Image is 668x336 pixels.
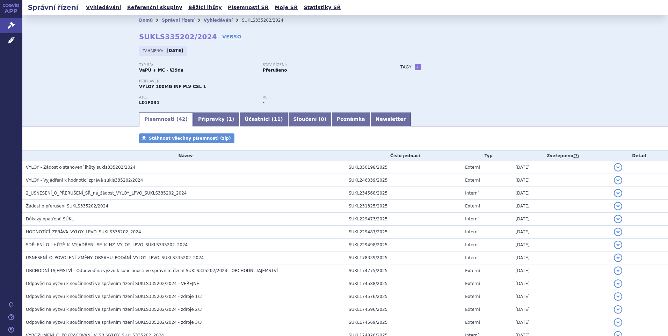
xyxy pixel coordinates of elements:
span: HODNOTÍCÍ_ZPRÁVA_VYLOY_LPVO_SUKLS335202_2024 [26,229,141,234]
span: Žádost o přerušení SUKLS335202/2024 [26,204,108,209]
a: Sloučení (0) [288,112,332,126]
td: [DATE] [512,226,610,239]
span: Důkazy opatřené SÚKL [26,217,74,221]
span: VYLOY - Vyjádření k hodnotící zprávě sukls335202/2024 [26,178,143,183]
p: ATC: [139,95,256,100]
a: Statistiky SŘ [302,3,343,12]
td: [DATE] [512,161,610,174]
td: SUKL246039/2025 [345,174,462,187]
button: detail [614,189,622,197]
span: Stáhnout všechny písemnosti (zip) [149,136,231,141]
abbr: (?) [573,154,579,159]
span: Interní [465,229,479,234]
span: SDĚLENÍ_O_LHŮTĚ_K_VYJÁDŘENÍ_SE_K_HZ_VYLOY_LPVO_SUKLS335202_2024 [26,242,188,247]
a: Vyhledávání [84,3,123,12]
a: Stáhnout všechny písemnosti (zip) [139,133,234,143]
button: detail [614,228,622,236]
span: 42 [179,116,185,122]
span: Externí [465,320,480,325]
span: 0 [321,116,324,122]
a: Vyhledávání [204,18,233,23]
span: USNESENÍ_O_POVOLENÍ_ZMĚNY_OBSAHU_PODÁNÍ_VYLOY_LPVO_SUKLS335202_2024 [26,255,204,260]
span: Externí [465,294,480,299]
button: detail [614,266,622,275]
a: Správní řízení [162,18,195,23]
span: VYLOY - Žádost o stanovení lhůty sukls335202/2024 [26,165,136,170]
strong: SUKLS335202/2024 [139,32,217,41]
td: SUKL174576/2025 [345,290,462,303]
td: [DATE] [512,213,610,226]
td: [DATE] [512,264,610,277]
td: SUKL229487/2025 [345,226,462,239]
a: Domů [139,18,153,23]
td: [DATE] [512,290,610,303]
button: detail [614,254,622,262]
span: Externí [465,281,480,286]
span: Externí [465,204,480,209]
button: detail [614,279,622,288]
a: Poznámka [332,112,370,126]
td: [DATE] [512,239,610,251]
a: VERSO [222,33,241,40]
td: [DATE] [512,187,610,200]
a: Referenční skupiny [125,3,184,12]
button: detail [614,176,622,184]
span: Odpověď na výzvu k součinnosti ve správním řízení SUKLS335202/2024 - VEŘEJNÉ [26,281,199,286]
span: Externí [465,268,480,273]
p: RS: [263,95,379,100]
span: Externí [465,178,480,183]
span: Odpověď na výzvu k součinnosti ve správním řízení SUKLS335202/2024 - zdroje 1/3 [26,294,202,299]
button: detail [614,292,622,301]
a: Běžící lhůty [186,3,224,12]
span: Interní [465,217,479,221]
a: Přípravky (1) [193,112,239,126]
strong: [DATE] [167,48,183,53]
td: SUKL234568/2025 [345,187,462,200]
span: Interní [465,191,479,196]
span: 1 [228,116,232,122]
td: SUKL174588/2025 [345,277,462,290]
p: Přípravek: [139,79,386,83]
td: SUKL330198/2025 [345,161,462,174]
span: 11 [274,116,281,122]
h2: Správní řízení [22,2,84,12]
span: 2_USNESENÍ_O_PŘERUŠENÍ_SŘ_na_žádost_VYLOY_LPVO_SUKLS335202_2024 [26,191,187,196]
button: detail [614,163,622,171]
span: VYLOY 100MG INF PLV CSL 1 [139,84,206,89]
strong: ZOLBETUXIMAB [139,100,160,105]
span: Interní [465,242,479,247]
strong: - [263,100,264,105]
span: Externí [465,165,480,170]
th: Detail [610,151,668,161]
span: Externí [465,307,480,312]
td: [DATE] [512,174,610,187]
p: Typ SŘ: [139,63,256,67]
td: [DATE] [512,316,610,329]
td: SUKL174596/2025 [345,303,462,316]
td: SUKL174569/2025 [345,316,462,329]
span: Interní [465,255,479,260]
h3: Tagy [400,63,412,71]
a: Písemnosti (42) [139,112,193,126]
td: SUKL229498/2025 [345,239,462,251]
th: Číslo jednací [345,151,462,161]
td: SUKL174775/2025 [345,264,462,277]
strong: Přerušeno [263,68,287,73]
th: Typ [462,151,512,161]
td: SUKL229473/2025 [345,213,462,226]
th: Název [22,151,345,161]
a: Moje SŘ [273,3,300,12]
td: [DATE] [512,277,610,290]
span: OBCHODNÍ TAJEMSTVÍ - Odpověď na výzvu k součinnosti ve správním řízení SUKLS335202/2024 - OBCHODN... [26,268,278,273]
a: Písemnosti SŘ [226,3,271,12]
a: Newsletter [370,112,411,126]
p: Stav řízení: [263,63,379,67]
td: [DATE] [512,200,610,213]
button: detail [614,318,622,327]
td: [DATE] [512,251,610,264]
td: SUKL178339/2025 [345,251,462,264]
button: detail [614,241,622,249]
th: Zveřejněno [512,151,610,161]
button: detail [614,202,622,210]
td: SUKL231325/2025 [345,200,462,213]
